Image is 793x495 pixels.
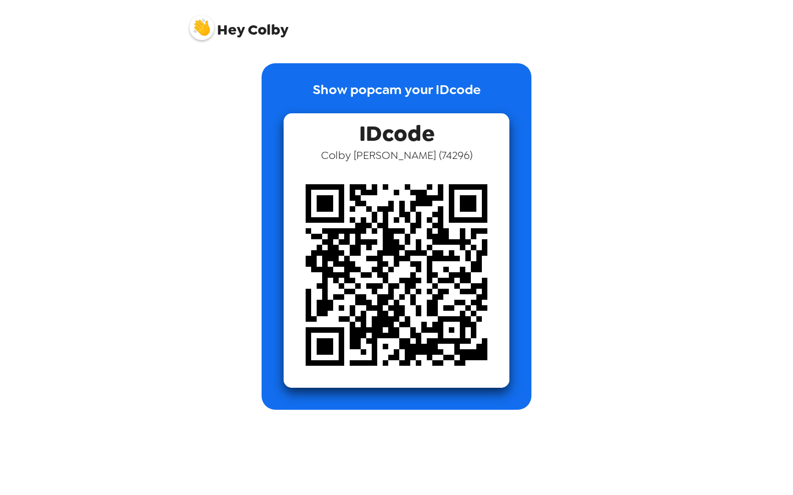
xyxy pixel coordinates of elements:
span: Colby [189,10,289,37]
span: IDcode [359,113,434,148]
img: profile pic [189,15,214,40]
span: Hey [217,20,245,40]
p: Show popcam your IDcode [313,80,481,113]
img: qr code [284,162,509,388]
span: Colby [PERSON_NAME] ( 74296 ) [321,148,472,162]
